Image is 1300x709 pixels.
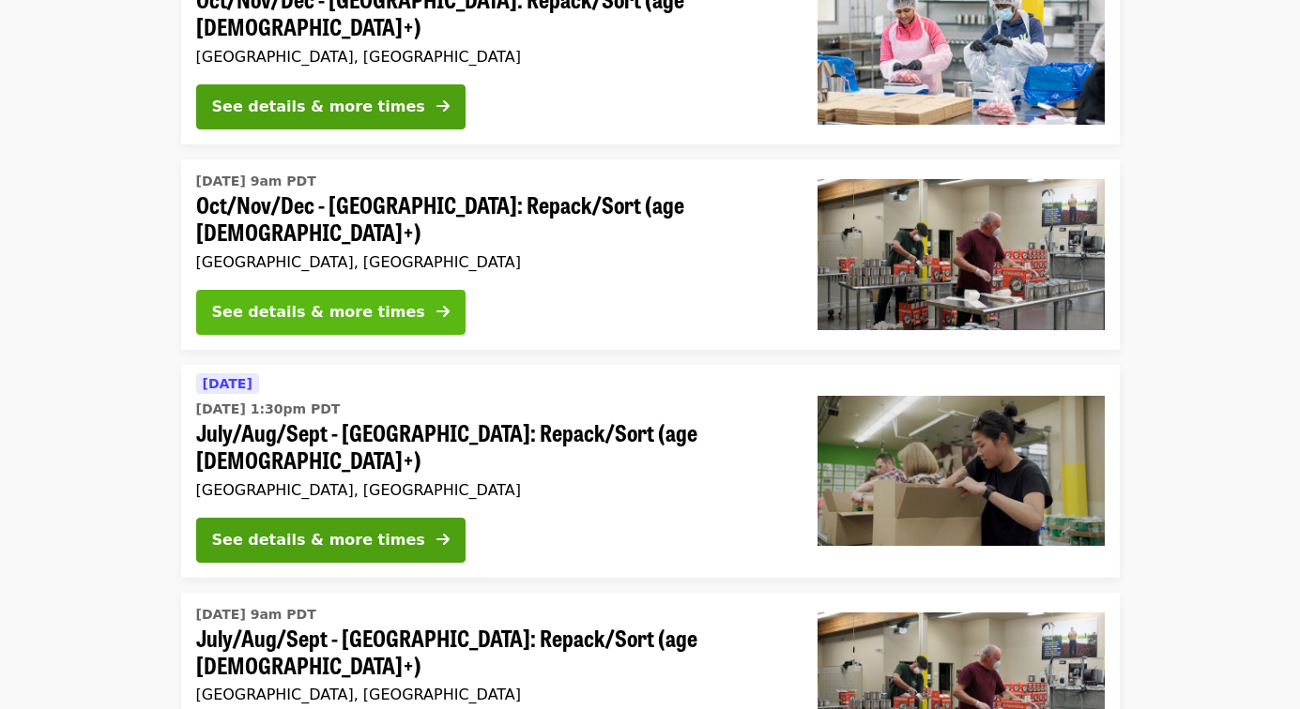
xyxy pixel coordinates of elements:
[196,172,316,191] time: [DATE] 9am PDT
[196,48,788,66] div: [GEOGRAPHIC_DATA], [GEOGRAPHIC_DATA]
[203,376,252,391] span: [DATE]
[436,531,450,549] i: arrow-right icon
[181,365,1120,578] a: See details for "July/Aug/Sept - Portland: Repack/Sort (age 8+)"
[196,481,788,499] div: [GEOGRAPHIC_DATA], [GEOGRAPHIC_DATA]
[196,686,788,703] div: [GEOGRAPHIC_DATA], [GEOGRAPHIC_DATA]
[818,396,1105,546] img: July/Aug/Sept - Portland: Repack/Sort (age 8+) organized by Oregon Food Bank
[212,96,425,118] div: See details & more times
[196,625,788,679] span: July/Aug/Sept - [GEOGRAPHIC_DATA]: Repack/Sort (age [DEMOGRAPHIC_DATA]+)
[196,605,316,625] time: [DATE] 9am PDT
[196,290,466,335] button: See details & more times
[436,303,450,321] i: arrow-right icon
[196,253,788,271] div: [GEOGRAPHIC_DATA], [GEOGRAPHIC_DATA]
[212,301,425,324] div: See details & more times
[436,98,450,115] i: arrow-right icon
[196,191,788,246] span: Oct/Nov/Dec - [GEOGRAPHIC_DATA]: Repack/Sort (age [DEMOGRAPHIC_DATA]+)
[196,419,788,474] span: July/Aug/Sept - [GEOGRAPHIC_DATA]: Repack/Sort (age [DEMOGRAPHIC_DATA]+)
[181,159,1120,350] a: See details for "Oct/Nov/Dec - Portland: Repack/Sort (age 16+)"
[818,179,1105,329] img: Oct/Nov/Dec - Portland: Repack/Sort (age 16+) organized by Oregon Food Bank
[212,529,425,551] div: See details & more times
[196,84,466,129] button: See details & more times
[196,400,341,419] time: [DATE] 1:30pm PDT
[196,518,466,563] button: See details & more times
